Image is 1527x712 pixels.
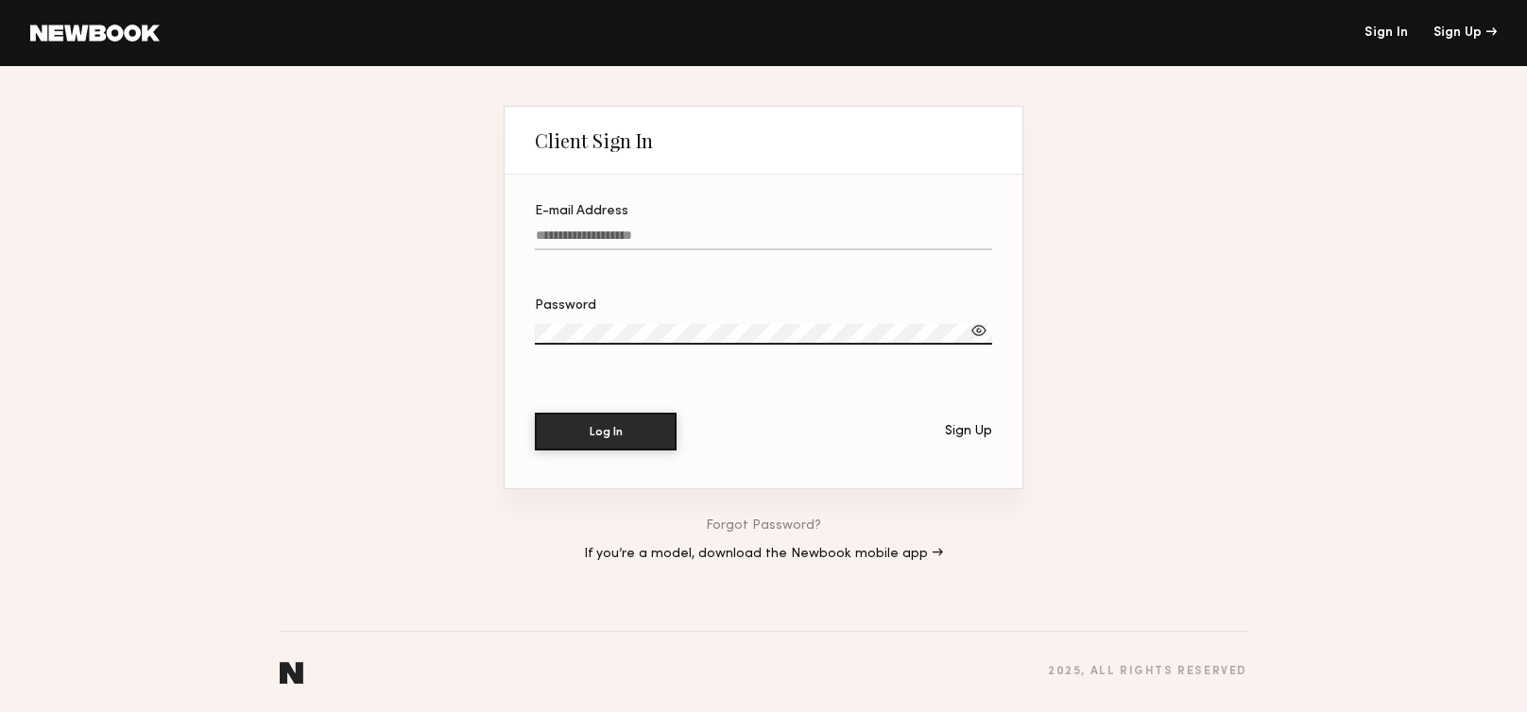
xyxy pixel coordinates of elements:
[535,229,992,250] input: E-mail Address
[584,548,943,561] a: If you’re a model, download the Newbook mobile app →
[1364,26,1408,40] a: Sign In
[535,129,653,152] div: Client Sign In
[535,324,992,345] input: Password
[535,299,992,313] div: Password
[1433,26,1497,40] div: Sign Up
[535,413,677,450] button: Log In
[945,425,992,438] div: Sign Up
[535,205,992,218] div: E-mail Address
[1048,666,1247,678] div: 2025 , all rights reserved
[706,519,821,533] a: Forgot Password?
